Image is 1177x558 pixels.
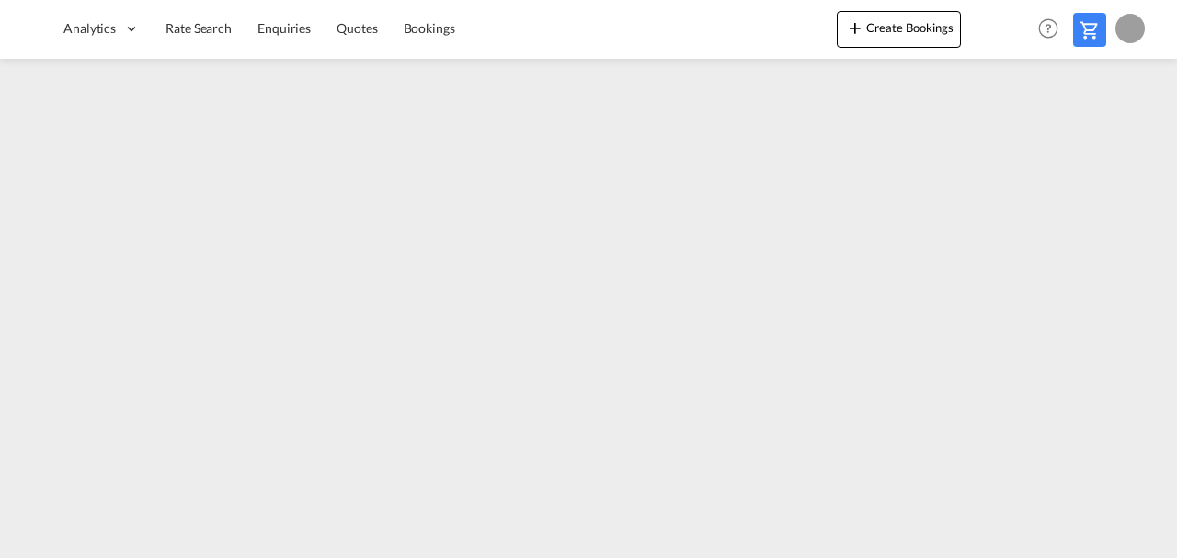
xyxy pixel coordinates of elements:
[337,20,377,36] span: Quotes
[257,20,311,36] span: Enquiries
[1033,13,1064,44] span: Help
[166,20,232,36] span: Rate Search
[63,19,116,38] span: Analytics
[837,11,961,48] button: icon-plus 400-fgCreate Bookings
[1033,13,1073,46] div: Help
[844,17,866,39] md-icon: icon-plus 400-fg
[404,20,455,36] span: Bookings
